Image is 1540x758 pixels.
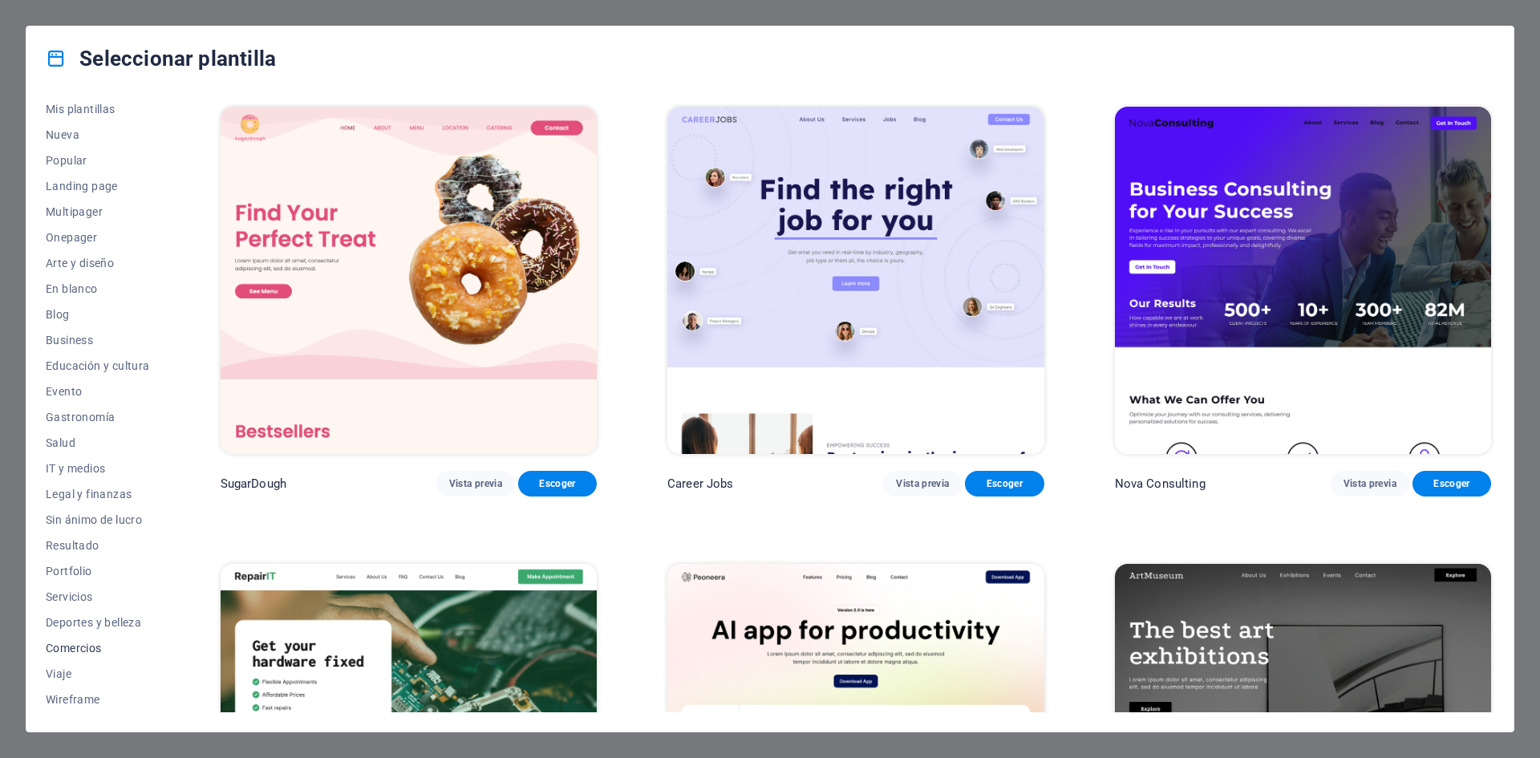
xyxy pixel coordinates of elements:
button: Nueva [46,122,150,148]
span: Viaje [46,667,150,680]
span: Vista previa [1343,477,1396,490]
button: Business [46,327,150,353]
span: Escoger [978,477,1031,490]
button: Arte y diseño [46,250,150,276]
span: Escoger [1425,477,1478,490]
span: Multipager [46,205,150,218]
span: Mis plantillas [46,103,150,116]
span: Portfolio [46,565,150,578]
button: Salud [46,430,150,456]
span: Servicios [46,590,150,603]
button: Wireframe [46,687,150,712]
span: Blog [46,308,150,321]
button: Gastronomía [46,404,150,430]
button: Escoger [518,471,597,497]
span: Sin ánimo de lucro [46,513,150,526]
button: Servicios [46,584,150,610]
button: Blog [46,302,150,327]
span: Arte y diseño [46,257,150,270]
h4: Seleccionar plantilla [46,46,276,71]
p: Career Jobs [667,476,734,492]
p: Nova Consulting [1115,476,1206,492]
span: Nueva [46,128,150,141]
button: En blanco [46,276,150,302]
button: Evento [46,379,150,404]
button: Multipager [46,199,150,225]
img: SugarDough [221,107,597,454]
button: Educación y cultura [46,353,150,379]
button: Mis plantillas [46,96,150,122]
span: IT y medios [46,462,150,475]
span: Deportes y belleza [46,616,150,629]
span: Onepager [46,231,150,244]
button: Escoger [1412,471,1491,497]
span: En blanco [46,282,150,295]
img: Nova Consulting [1115,107,1491,454]
button: Legal y finanzas [46,481,150,507]
button: Sin ánimo de lucro [46,507,150,533]
span: Resultado [46,539,150,552]
span: Gastronomía [46,411,150,424]
button: IT y medios [46,456,150,481]
button: Vista previa [883,471,962,497]
button: Viaje [46,661,150,687]
span: Wireframe [46,693,150,706]
button: Resultado [46,533,150,558]
button: Vista previa [436,471,515,497]
span: Landing page [46,180,150,193]
span: Vista previa [449,477,502,490]
span: Comercios [46,642,150,655]
span: Popular [46,154,150,167]
button: Vista previa [1331,471,1409,497]
button: Onepager [46,225,150,250]
button: Portfolio [46,558,150,584]
span: Business [46,334,150,347]
span: Escoger [531,477,584,490]
span: Salud [46,436,150,449]
button: Escoger [965,471,1044,497]
img: Career Jobs [667,107,1044,454]
span: Educación y cultura [46,359,150,372]
p: SugarDough [221,476,286,492]
button: Deportes y belleza [46,610,150,635]
button: Landing page [46,173,150,199]
span: Evento [46,385,150,398]
button: Comercios [46,635,150,661]
span: Vista previa [896,477,949,490]
button: Popular [46,148,150,173]
span: Legal y finanzas [46,488,150,501]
